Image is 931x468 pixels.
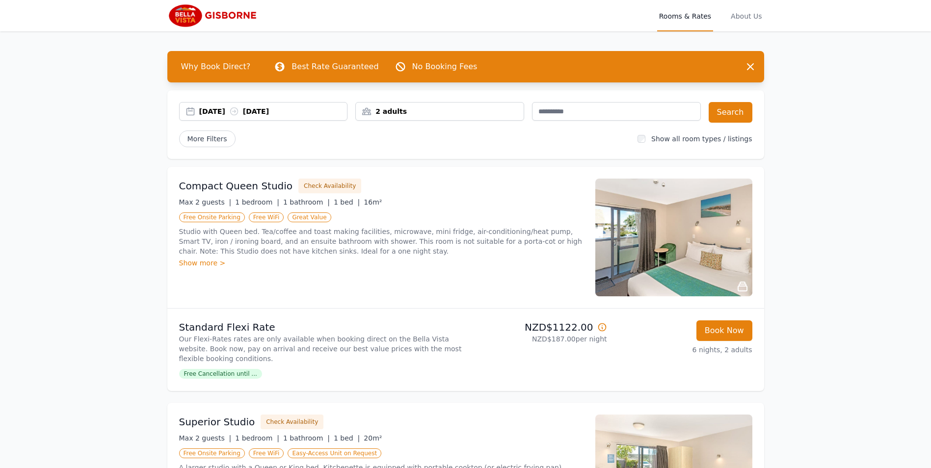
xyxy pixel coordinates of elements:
[364,198,382,206] span: 16m²
[334,198,360,206] span: 1 bed |
[249,212,284,222] span: Free WiFi
[179,179,293,193] h3: Compact Queen Studio
[173,57,259,77] span: Why Book Direct?
[179,198,232,206] span: Max 2 guests |
[179,415,255,429] h3: Superior Studio
[470,320,607,334] p: NZD$1122.00
[179,334,462,364] p: Our Flexi-Rates rates are only available when booking direct on the Bella Vista website. Book now...
[179,448,245,458] span: Free Onsite Parking
[298,179,361,193] button: Check Availability
[470,334,607,344] p: NZD$187.00 per night
[334,434,360,442] span: 1 bed |
[696,320,752,341] button: Book Now
[364,434,382,442] span: 20m²
[235,434,279,442] span: 1 bedroom |
[179,434,232,442] span: Max 2 guests |
[283,198,330,206] span: 1 bathroom |
[709,102,752,123] button: Search
[199,106,347,116] div: [DATE] [DATE]
[179,320,462,334] p: Standard Flexi Rate
[288,448,381,458] span: Easy-Access Unit on Request
[615,345,752,355] p: 6 nights, 2 adults
[179,369,262,379] span: Free Cancellation until ...
[412,61,478,73] p: No Booking Fees
[179,212,245,222] span: Free Onsite Parking
[356,106,524,116] div: 2 adults
[288,212,331,222] span: Great Value
[651,135,752,143] label: Show all room types / listings
[261,415,323,429] button: Check Availability
[179,258,584,268] div: Show more >
[179,130,236,147] span: More Filters
[235,198,279,206] span: 1 bedroom |
[179,227,584,256] p: Studio with Queen bed. Tea/coffee and toast making facilities, microwave, mini fridge, air-condit...
[292,61,378,73] p: Best Rate Guaranteed
[283,434,330,442] span: 1 bathroom |
[167,4,262,27] img: Bella Vista Gisborne
[249,448,284,458] span: Free WiFi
